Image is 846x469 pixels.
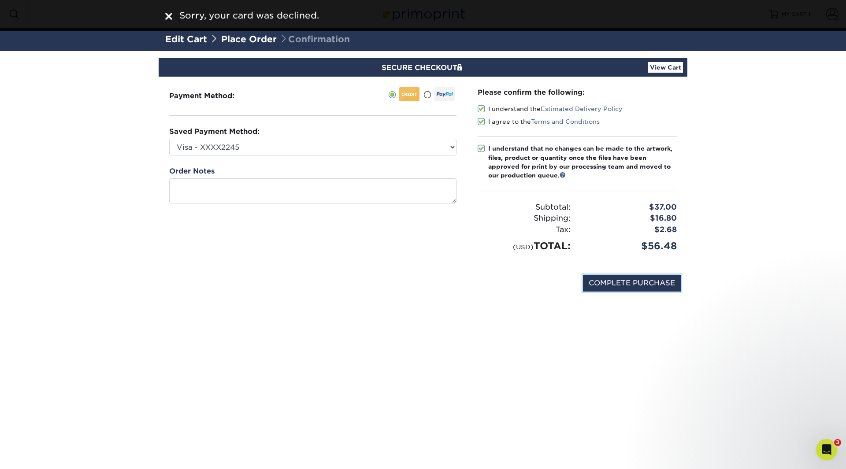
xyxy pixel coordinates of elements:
div: $37.00 [577,202,683,213]
iframe: Intercom live chat [816,439,837,460]
div: Shipping: [471,213,577,224]
label: Order Notes [169,166,215,177]
label: Saved Payment Method: [169,126,260,137]
small: (USD) [513,243,534,251]
label: I understand the [478,104,623,113]
div: I understand that no changes can be made to the artwork, files, product or quantity once the file... [488,144,677,180]
div: Tax: [471,224,577,236]
div: Please confirm the following: [478,87,677,97]
span: Sorry, your card was declined. [179,10,319,21]
a: View Cart [648,62,683,73]
a: Estimated Delivery Policy [541,105,623,112]
div: $16.80 [577,213,683,224]
a: Terms and Conditions [531,118,600,125]
div: $56.48 [577,239,683,253]
label: I agree to the [478,117,600,126]
span: 3 [834,439,841,446]
img: DigiCert Secured Site Seal [165,275,209,301]
a: Place Order [221,34,277,44]
span: Confirmation [279,34,350,44]
img: close [165,13,172,20]
div: $2.68 [577,224,683,236]
a: Edit Cart [165,34,207,44]
span: SECURE CHECKOUT [382,63,464,72]
div: Subtotal: [471,202,577,213]
h3: Payment Method: [169,92,256,100]
input: COMPLETE PURCHASE [583,275,681,292]
div: TOTAL: [471,239,577,253]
